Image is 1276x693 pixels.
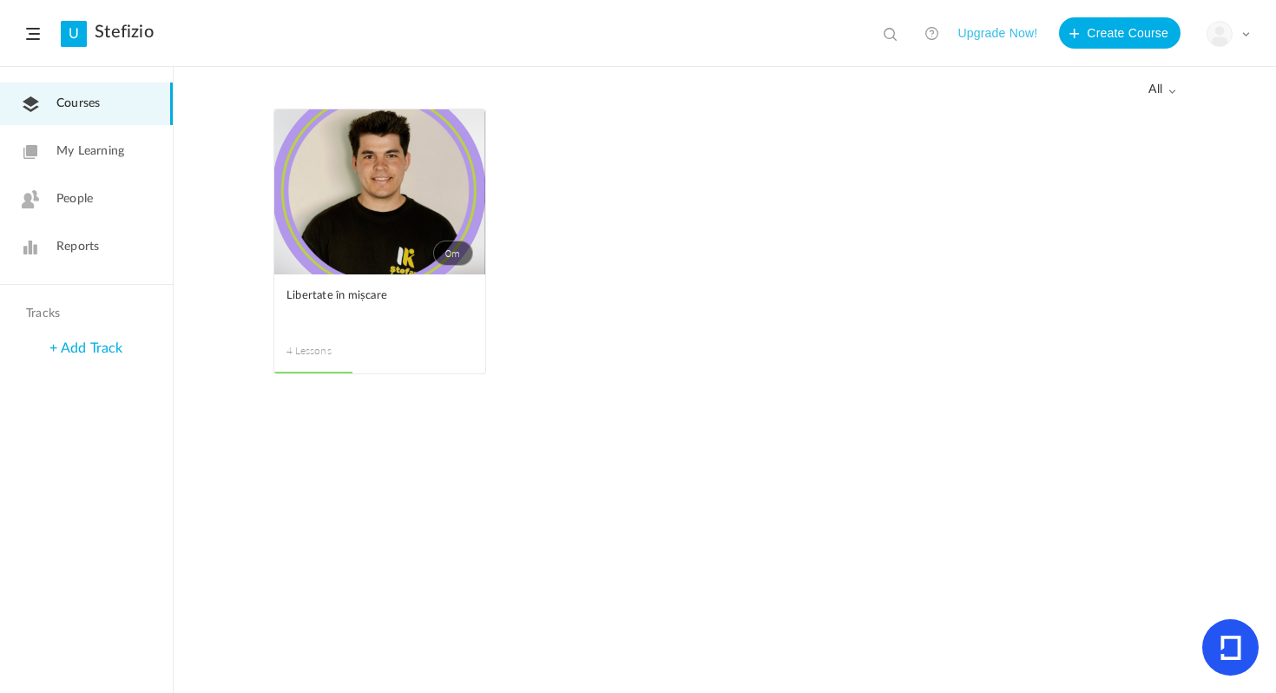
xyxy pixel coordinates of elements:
[56,142,124,161] span: My Learning
[286,287,473,326] a: Libertate în mișcare
[56,238,99,256] span: Reports
[274,109,485,274] a: 0m
[61,21,87,47] a: U
[433,241,473,266] span: 0m
[1207,22,1232,46] img: user-image.png
[56,95,100,113] span: Courses
[1148,82,1176,97] span: all
[26,307,142,321] h4: Tracks
[56,190,93,208] span: People
[286,343,380,359] span: 4 Lessons
[286,287,447,306] span: Libertate în mișcare
[95,22,154,43] a: Stefizio
[957,17,1037,49] button: Upgrade Now!
[1059,17,1181,49] button: Create Course
[49,341,122,355] a: + Add Track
